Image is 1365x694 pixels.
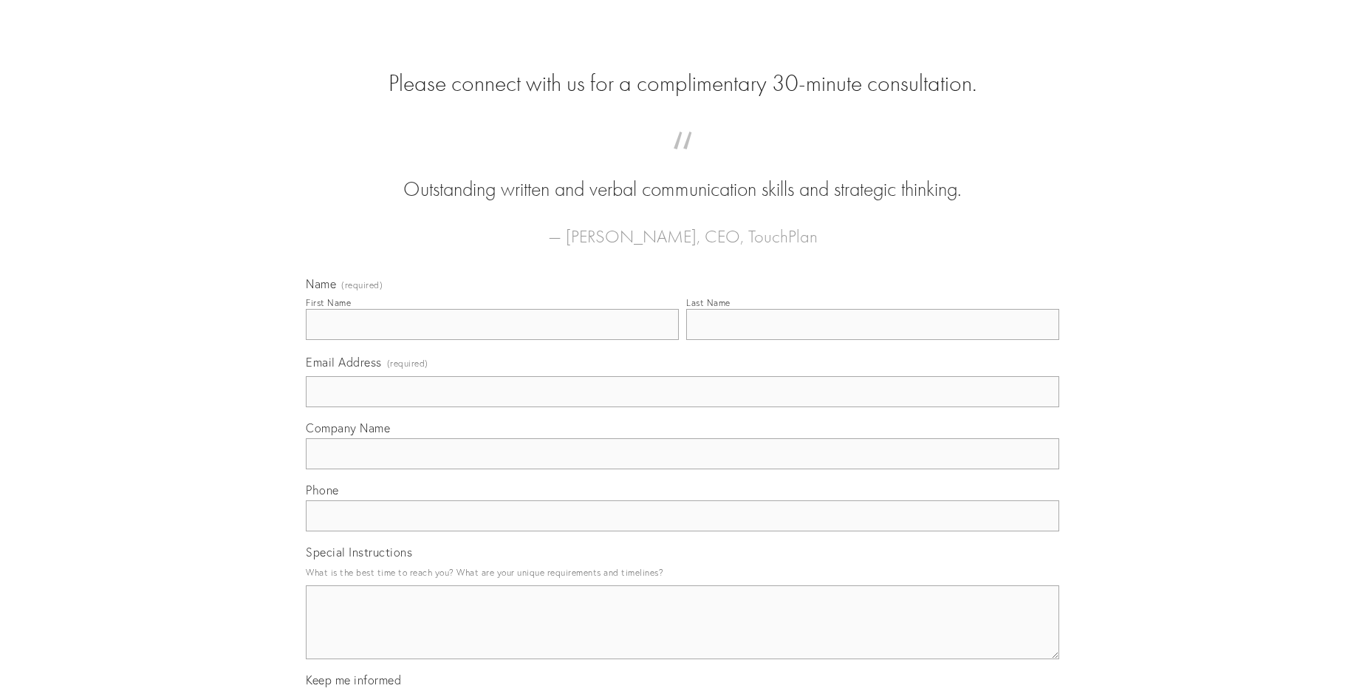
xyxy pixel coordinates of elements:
div: Last Name [686,297,731,308]
span: Special Instructions [306,545,412,559]
h2: Please connect with us for a complimentary 30-minute consultation. [306,69,1059,98]
span: Keep me informed [306,673,401,687]
div: First Name [306,297,351,308]
blockquote: Outstanding written and verbal communication skills and strategic thinking. [329,146,1036,204]
figcaption: — [PERSON_NAME], CEO, TouchPlan [329,204,1036,251]
span: “ [329,146,1036,175]
span: Company Name [306,421,390,435]
span: Name [306,276,336,291]
span: Phone [306,483,339,497]
span: Email Address [306,355,382,370]
p: What is the best time to reach you? What are your unique requirements and timelines? [306,562,1059,582]
span: (required) [387,353,428,373]
span: (required) [341,281,383,290]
